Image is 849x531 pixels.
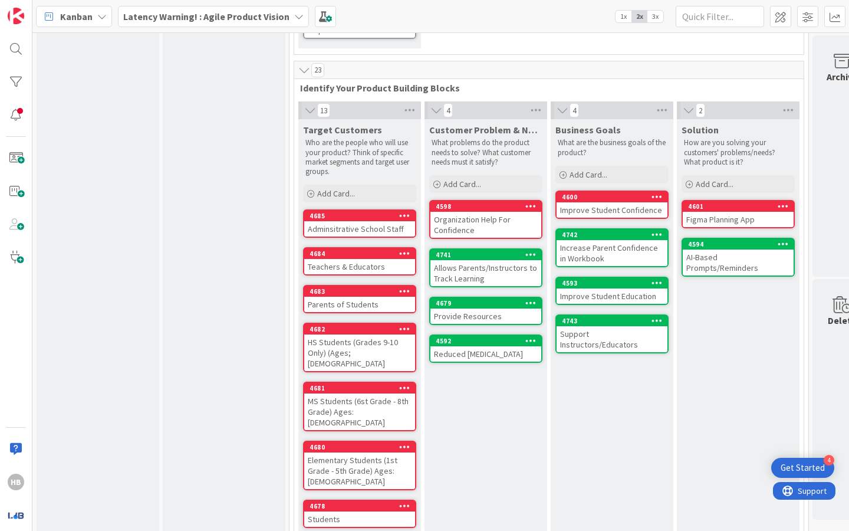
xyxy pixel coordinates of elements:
span: Customer Problem & Needs [429,124,542,136]
span: Business Goals [555,124,621,136]
div: Open Get Started checklist, remaining modules: 4 [771,458,834,478]
input: Quick Filter... [676,6,764,27]
div: 4600 [562,193,667,201]
div: 4594 [683,239,794,250]
div: 4593 [562,279,667,287]
p: Who are the people who will use your product? Think of specific market segments and target user g... [305,138,414,176]
div: 4743 [557,316,667,326]
span: 3x [647,11,663,22]
div: Students [304,512,415,527]
span: Kanban [60,9,93,24]
a: 4743Support Instructors/Educators [555,314,669,353]
div: HS Students (Grades 9-10 Only) (Ages; [DEMOGRAPHIC_DATA] [304,335,415,371]
div: 4592Reduced [MEDICAL_DATA] [430,336,541,362]
div: 4592 [436,337,541,345]
div: 4743 [562,317,667,325]
div: 4593Improve Student Education [557,278,667,304]
span: 1x [616,11,631,22]
img: avatar [8,507,24,523]
div: Elementary Students (1st Grade - 5th Grade) Ages:[DEMOGRAPHIC_DATA] [304,453,415,489]
div: 4600Improve Student Confidence [557,192,667,218]
div: 4684Teachers & Educators [304,248,415,274]
div: 4682HS Students (Grades 9-10 Only) (Ages; [DEMOGRAPHIC_DATA] [304,324,415,371]
div: 4598Organization Help For Confidence [430,201,541,238]
div: HB [8,474,24,490]
span: Add Card... [696,179,733,189]
div: 4593 [557,278,667,289]
div: 4685Adminsitrative School Staff [304,211,415,237]
div: Adminsitrative School Staff [304,221,415,237]
div: 4679 [436,299,541,307]
span: Target Customers [303,124,382,136]
a: 4684Teachers & Educators [303,247,416,276]
a: 4680Elementary Students (1st Grade - 5th Grade) Ages:[DEMOGRAPHIC_DATA] [303,441,416,490]
a: 4601Figma Planning App [682,200,795,228]
div: 4682 [310,325,415,333]
a: 4681MS Students (6st Grade - 8th Grade) Ages:[DEMOGRAPHIC_DATA] [303,382,416,431]
a: 4742Increase Parent Confidence in Workbook [555,228,669,267]
div: 4680Elementary Students (1st Grade - 5th Grade) Ages:[DEMOGRAPHIC_DATA] [304,442,415,489]
div: 4598 [436,202,541,211]
a: 4678Students [303,500,416,528]
div: Increase Parent Confidence in Workbook [557,240,667,266]
div: Organization Help For Confidence [430,212,541,238]
a: 4600Improve Student Confidence [555,191,669,219]
p: What are the business goals of the product? [558,138,666,158]
div: Parents of Students [304,297,415,312]
div: Figma Planning App [683,212,794,227]
div: 4741 [436,251,541,259]
div: 4594AI-Based Prompts/Reminders [683,239,794,276]
p: What problems do the product needs to solve? What customer needs must it satisfy? [432,138,540,167]
div: 4601 [683,201,794,212]
div: Teachers & Educators [304,259,415,274]
div: 4600 [557,192,667,202]
div: 4685 [310,212,415,220]
img: Visit kanbanzone.com [8,8,24,24]
b: Latency Warning! : Agile Product Vision [123,11,289,22]
div: Improve Student Confidence [557,202,667,218]
div: 4742 [562,231,667,239]
div: 4683 [310,287,415,296]
div: 4678Students [304,501,415,527]
div: 4742Increase Parent Confidence in Workbook [557,230,667,266]
a: 4594AI-Based Prompts/Reminders [682,238,795,277]
span: Solution [682,124,719,136]
a: 4679Provide Resources [429,297,542,325]
span: 23 [311,63,324,77]
div: 4679Provide Resources [430,298,541,324]
div: Provide Resources [430,309,541,324]
div: Support Instructors/Educators [557,326,667,352]
div: 4598 [430,201,541,212]
a: 4593Improve Student Education [555,277,669,305]
div: 4684 [310,250,415,258]
a: 4683Parents of Students [303,285,416,313]
div: Improve Student Education [557,289,667,304]
div: Get Started [781,462,825,474]
div: 4741Allows Parents/Instructors to Track Learning [430,250,541,286]
span: Add Card... [443,179,481,189]
div: 4683Parents of Students [304,286,415,312]
div: 4601 [688,202,794,211]
span: Identify Your Product Building Blocks [300,82,789,94]
div: AI-Based Prompts/Reminders [683,250,794,276]
span: 4 [570,103,579,117]
a: 4592Reduced [MEDICAL_DATA] [429,335,542,363]
div: 4684 [304,248,415,259]
div: 4678 [310,502,415,510]
div: Allows Parents/Instructors to Track Learning [430,260,541,286]
a: 4685Adminsitrative School Staff [303,209,416,238]
a: 4682HS Students (Grades 9-10 Only) (Ages; [DEMOGRAPHIC_DATA] [303,323,416,372]
div: 4601Figma Planning App [683,201,794,227]
div: 4681 [304,383,415,394]
div: 4683 [304,286,415,297]
div: 4680 [304,442,415,453]
div: MS Students (6st Grade - 8th Grade) Ages:[DEMOGRAPHIC_DATA] [304,394,415,430]
div: 4742 [557,230,667,240]
div: 4681 [310,384,415,392]
div: 4681MS Students (6st Grade - 8th Grade) Ages:[DEMOGRAPHIC_DATA] [304,383,415,430]
div: 4682 [304,324,415,335]
span: 13 [317,103,330,117]
a: 4741Allows Parents/Instructors to Track Learning [429,248,542,287]
div: 4743Support Instructors/Educators [557,316,667,352]
span: Support [25,2,54,16]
